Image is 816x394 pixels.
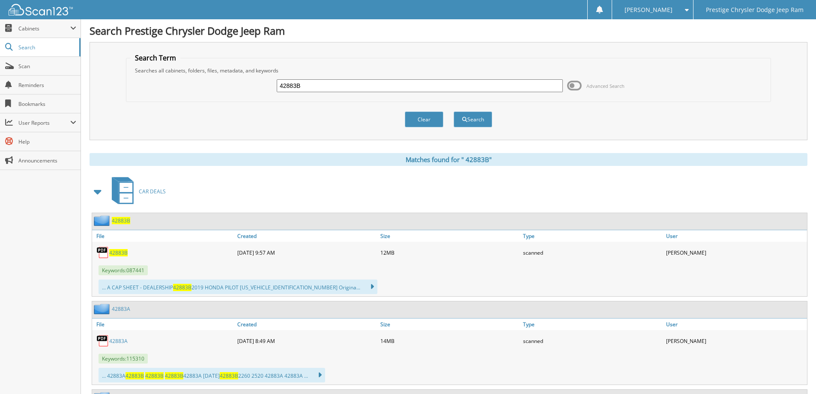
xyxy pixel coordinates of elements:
[94,215,112,226] img: folder2.png
[145,372,164,379] span: 42883B
[235,230,378,242] a: Created
[664,332,807,349] div: [PERSON_NAME]
[521,332,664,349] div: scanned
[18,63,76,70] span: Scan
[235,319,378,330] a: Created
[625,7,673,12] span: [PERSON_NAME]
[109,249,128,256] span: 4 2 8 8 3 B
[126,372,144,379] span: 42883B
[131,53,180,63] legend: Search Term
[664,230,807,242] a: User
[18,100,76,108] span: Bookmarks
[664,244,807,261] div: [PERSON_NAME]
[92,319,235,330] a: File
[112,217,130,224] span: 4 2 8 8 3 B
[378,230,521,242] a: Size
[96,334,109,347] img: PDF.png
[173,284,191,291] span: 42883B
[773,353,816,394] iframe: Chat Widget
[378,244,521,261] div: 12MB
[99,265,148,275] span: Keywords: 0 8 7 4 4 1
[664,319,807,330] a: User
[90,153,807,166] div: Matches found for " 42883B"
[235,244,378,261] div: [DATE] 9:57 AM
[131,67,766,74] div: Searches all cabinets, folders, files, metadata, and keywords
[112,305,130,313] a: 42883A
[405,111,443,127] button: Clear
[107,174,166,208] a: CAR DEALS
[165,372,183,379] span: 42883B
[99,368,325,382] div: ... 42883A 42883A [DATE] 2260 2520 42883A 42883A ...
[521,244,664,261] div: scanned
[109,337,128,345] a: 42883A
[521,319,664,330] a: Type
[378,319,521,330] a: Size
[378,332,521,349] div: 14MB
[139,188,166,195] span: C A R D E A L S
[99,280,377,294] div: ... A CAP SHEET - DEALERSHIP 2019 HONDA PILOT [US_VEHICLE_IDENTIFICATION_NUMBER] Origina...
[706,7,804,12] span: Prestige Chrysler Dodge Jeep Ram
[18,81,76,89] span: Reminders
[92,230,235,242] a: File
[18,44,75,51] span: Search
[109,249,128,256] a: 42883B
[18,157,76,164] span: Announcements
[18,138,76,145] span: Help
[235,332,378,349] div: [DATE] 8:49 AM
[586,83,625,89] span: Advanced Search
[220,372,238,379] span: 42883B
[521,230,664,242] a: Type
[99,354,148,364] span: Keywords: 1 1 5 3 1 0
[112,217,130,224] a: 42883B
[18,119,70,126] span: User Reports
[18,25,70,32] span: Cabinets
[96,246,109,259] img: PDF.png
[9,4,73,15] img: scan123-logo-white.svg
[90,24,807,38] h1: Search Prestige Chrysler Dodge Jeep Ram
[94,304,112,314] img: folder2.png
[454,111,492,127] button: Search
